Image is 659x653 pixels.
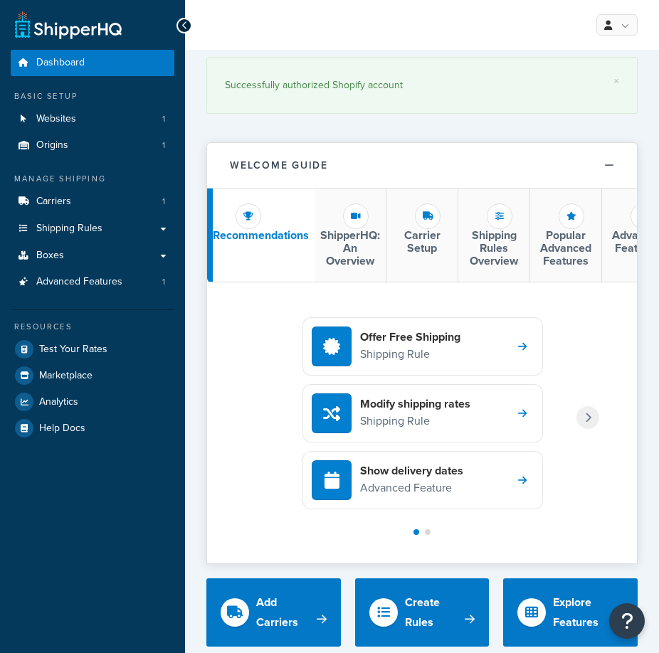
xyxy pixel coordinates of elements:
span: Analytics [39,396,78,408]
h3: Shipping Rules Overview [464,229,524,267]
h4: Offer Free Shipping [360,329,460,345]
a: Create Rules [355,578,490,647]
a: Explore Features [503,578,638,647]
span: Dashboard [36,57,85,69]
h3: Recommendations [213,229,309,242]
a: Origins1 [11,132,174,159]
p: Advanced Feature [360,479,463,497]
span: Boxes [36,250,64,262]
span: Websites [36,113,76,125]
h4: Modify shipping rates [360,396,470,412]
a: Help Docs [11,415,174,441]
a: Dashboard [11,50,174,76]
span: 1 [162,113,165,125]
a: Shipping Rules [11,216,174,242]
div: Add Carriers [256,593,317,632]
a: Websites1 [11,106,174,132]
span: Marketplace [39,370,93,382]
h3: Popular Advanced Features [536,229,596,267]
a: Add Carriers [206,578,341,647]
a: Test Your Rates [11,336,174,362]
a: Boxes [11,243,174,269]
a: Marketplace [11,363,174,388]
span: 1 [162,276,165,288]
span: Origins [36,139,68,152]
span: Carriers [36,196,71,208]
a: Analytics [11,389,174,415]
div: Create Rules [405,593,465,632]
h3: Carrier Setup [392,229,452,254]
span: Test Your Rates [39,344,107,356]
h2: Welcome Guide [230,160,328,171]
a: Advanced Features1 [11,269,174,295]
span: 1 [162,139,165,152]
li: Origins [11,132,174,159]
div: Explore Features [553,593,613,632]
span: 1 [162,196,165,208]
span: Advanced Features [36,276,122,288]
a: Carriers1 [11,189,174,215]
button: Welcome Guide [207,143,637,189]
li: Carriers [11,189,174,215]
li: Websites [11,106,174,132]
div: Resources [11,321,174,333]
p: Shipping Rule [360,345,460,363]
span: Help Docs [39,423,85,435]
h3: ShipperHQ: An Overview [320,229,380,267]
button: Open Resource Center [609,603,645,639]
p: Shipping Rule [360,412,470,430]
li: Advanced Features [11,269,174,295]
span: Shipping Rules [36,223,102,235]
a: × [613,75,619,87]
div: Manage Shipping [11,173,174,185]
div: Basic Setup [11,90,174,102]
div: Successfully authorized Shopify account [225,75,619,95]
h4: Show delivery dates [360,463,463,479]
